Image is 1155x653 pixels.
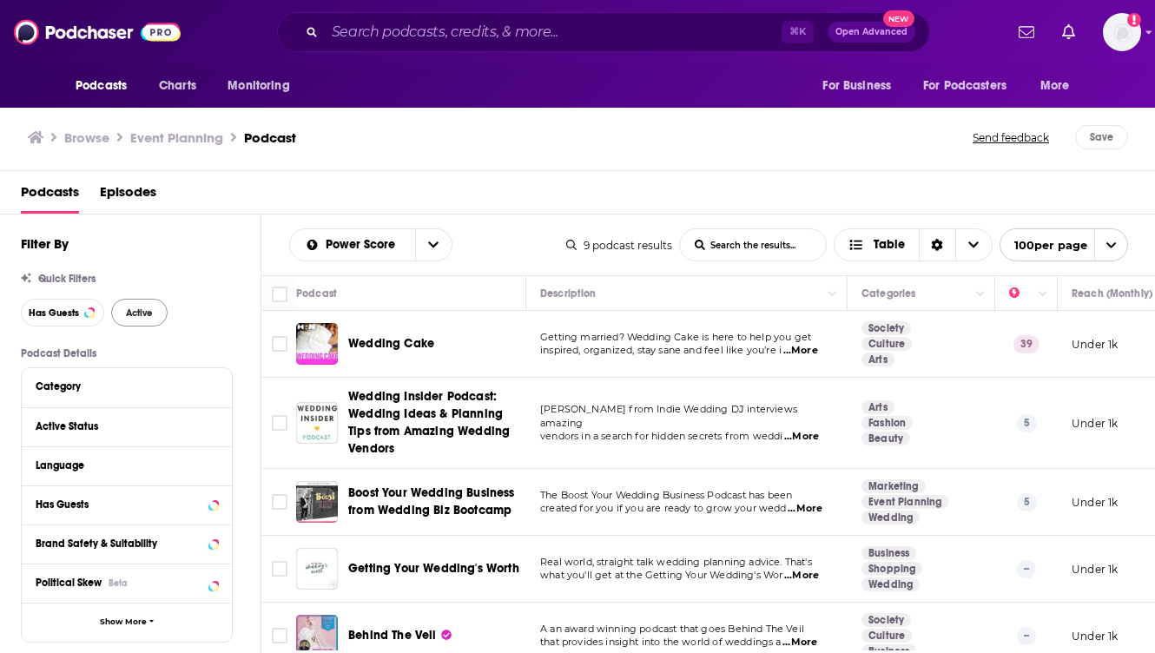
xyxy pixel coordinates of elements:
span: For Business [822,74,891,98]
button: Has Guests [21,299,104,326]
button: open menu [63,69,149,102]
span: Toggle select row [272,628,287,643]
a: Wedding [861,577,920,591]
span: what you'll get at the Getting Your Wedding's Wor [540,569,782,581]
a: Beauty [861,432,910,445]
img: Wedding Cake [296,323,338,365]
a: Episodes [100,178,156,214]
a: Wedding Cake [348,335,434,353]
a: Podcasts [21,178,79,214]
p: Under 1k [1072,495,1118,510]
div: Search podcasts, credits, & more... [277,12,930,52]
span: [PERSON_NAME] from Indie Wedding DJ interviews amazing [540,403,797,429]
span: ...More [784,430,819,444]
span: Open Advanced [835,28,907,36]
span: More [1040,74,1070,98]
a: Podchaser - Follow, Share and Rate Podcasts [14,16,181,49]
div: Has Guests [36,498,203,511]
a: Marketing [861,479,926,493]
span: Active [126,308,153,318]
p: Under 1k [1072,416,1118,431]
span: New [883,10,914,27]
span: For Podcasters [923,74,1006,98]
div: Brand Safety & Suitability [36,538,203,550]
span: Show More [100,617,147,627]
a: Getting Your Wedding's Worth [296,548,338,590]
button: Active Status [36,415,218,437]
p: Podcast Details [21,347,233,359]
button: open menu [1028,69,1092,102]
a: Browse [64,129,109,146]
span: Has Guests [29,308,79,318]
a: Wedding Insider Podcast: Wedding Ideas & Planning Tips from Amazing Wedding Vendors [348,388,520,458]
span: Table [874,239,905,251]
span: created for you if you are ready to grow your wedd [540,502,787,514]
button: open menu [810,69,913,102]
button: Save [1075,125,1128,149]
p: -- [1017,627,1036,644]
div: Category [36,380,207,392]
p: Under 1k [1072,562,1118,577]
p: Under 1k [1072,337,1118,352]
span: Wedding Cake [348,336,434,351]
img: Wedding Insider Podcast: Wedding Ideas & Planning Tips from Amazing Wedding Vendors [296,402,338,444]
span: Real world, straight talk wedding planning advice. That's [540,556,812,568]
button: Has Guests [36,493,218,515]
div: 9 podcast results [566,239,672,252]
h2: Choose View [834,228,993,261]
button: open menu [1000,228,1128,261]
span: that provides insight into the world of weddings a [540,636,782,648]
p: 5 [1017,414,1037,432]
a: Event Planning [861,495,948,509]
button: Active [111,299,168,326]
a: Society [861,613,911,627]
span: Quick Filters [38,273,96,285]
a: Fashion [861,416,913,430]
button: Column Actions [1033,284,1053,305]
svg: Add a profile image [1127,13,1141,27]
span: A an award winning podcast that goes Behind The Veil [540,623,804,635]
span: Toggle select row [272,415,287,431]
a: Shopping [861,562,922,576]
div: Sort Direction [919,229,955,261]
button: Column Actions [970,284,991,305]
a: Show notifications dropdown [1012,17,1041,47]
span: Charts [159,74,196,98]
button: open menu [912,69,1032,102]
span: Boost Your Wedding Business from Wedding Biz Bootcamp [348,485,515,518]
span: Getting Your Wedding's Worth [348,561,519,576]
span: Behind The Veil [348,628,437,643]
h2: Filter By [21,235,69,252]
span: ⌘ K [782,21,814,43]
p: 39 [1013,335,1039,353]
p: Under 1k [1072,629,1118,643]
div: Podcast [296,283,337,304]
button: Brand Safety & Suitability [36,532,218,554]
button: Show profile menu [1103,13,1141,51]
span: Toggle select row [272,561,287,577]
h1: Event Planning [130,129,223,146]
div: Description [540,283,596,304]
input: Search podcasts, credits, & more... [325,18,782,46]
a: Getting Your Wedding's Worth [348,560,519,577]
span: vendors in a search for hidden secrets from weddi [540,430,782,442]
span: ...More [788,502,822,516]
div: Active Status [36,420,207,432]
span: Wedding Insider Podcast: Wedding Ideas & Planning Tips from Amazing Wedding Vendors [348,389,510,456]
span: ...More [782,636,817,650]
span: 100 per page [1000,232,1087,259]
div: Beta [109,577,128,589]
p: 5 [1017,493,1037,511]
div: Power Score [1009,283,1033,304]
button: Political SkewBeta [36,571,218,593]
a: Society [861,321,911,335]
span: ...More [784,569,819,583]
img: User Profile [1103,13,1141,51]
button: Language [36,454,218,476]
